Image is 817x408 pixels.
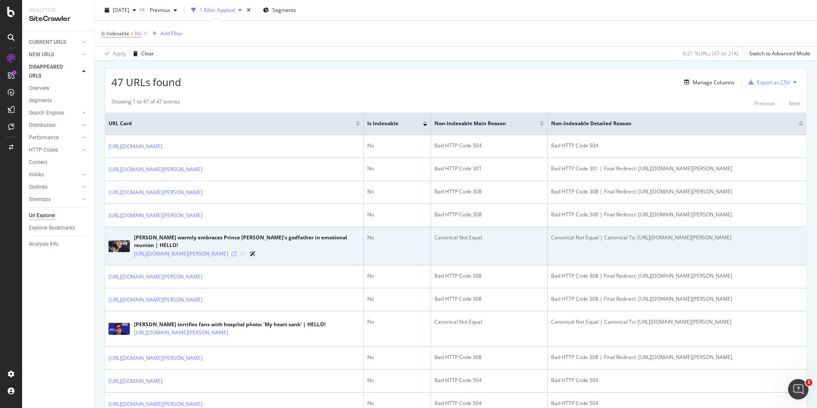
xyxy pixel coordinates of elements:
[788,379,808,399] iframe: Intercom live chat
[109,296,203,304] a: [URL][DOMAIN_NAME][PERSON_NAME]
[434,188,544,195] div: Bad HTTP Code 308
[551,353,803,361] div: Bad HTTP Code 308 | Final Redirect: [URL][DOMAIN_NAME][PERSON_NAME]
[141,50,154,57] div: Clear
[29,7,87,14] div: Analytics
[149,29,183,39] button: Add Filter
[272,6,296,14] span: Segments
[109,211,203,220] a: [URL][DOMAIN_NAME][PERSON_NAME]
[551,376,803,384] div: Bad HTTP Code 504
[29,96,52,105] div: Segments
[134,234,360,249] div: [PERSON_NAME] warmly embraces Prince [PERSON_NAME]'s godfather in emotional reunion | HELLO!
[551,120,786,127] span: Non-Indexable Detailed Reason
[551,165,803,172] div: Bad HTTP Code 301 | Final Redirect: [URL][DOMAIN_NAME][PERSON_NAME]
[749,50,810,57] div: Switch to Advanced Mode
[29,170,80,179] a: Inlinks
[367,295,427,303] div: No
[29,63,72,80] div: DISAPPEARED URLS
[240,251,246,257] button: View HTML Source
[29,133,59,142] div: Performance
[29,14,87,24] div: SiteCrawler
[109,377,163,385] a: [URL][DOMAIN_NAME]
[131,30,134,37] span: =
[29,146,80,155] a: HTTP Codes
[101,30,129,37] span: Is Indexable
[551,272,803,280] div: Bad HTTP Code 308 | Final Redirect: [URL][DOMAIN_NAME][PERSON_NAME]
[551,295,803,303] div: Bad HTTP Code 308 | Final Redirect: [URL][DOMAIN_NAME][PERSON_NAME]
[109,188,203,197] a: [URL][DOMAIN_NAME][PERSON_NAME]
[29,211,88,220] a: Url Explorer
[29,38,80,47] a: CURRENT URLS
[29,84,49,93] div: Overview
[681,77,734,87] button: Manage Columns
[109,273,203,281] a: [URL][DOMAIN_NAME][PERSON_NAME]
[434,165,544,172] div: Bad HTTP Code 301
[200,6,235,14] div: 1 Filter Applied
[109,165,203,174] a: [URL][DOMAIN_NAME][PERSON_NAME]
[367,353,427,361] div: No
[29,96,88,105] a: Segments
[754,100,775,107] div: Previous
[146,6,170,14] span: Previous
[101,3,140,17] button: [DATE]
[29,121,56,130] div: Distribution
[29,109,80,118] a: Search Engines
[29,38,66,47] div: CURRENT URLS
[434,353,544,361] div: Bad HTTP Code 308
[29,183,48,192] div: Outlinks
[140,6,146,13] span: vs
[551,188,803,195] div: Bad HTTP Code 308 | Final Redirect: [URL][DOMAIN_NAME][PERSON_NAME]
[367,188,427,195] div: No
[29,195,80,204] a: Sitemaps
[130,47,154,60] button: Clear
[109,120,354,127] span: URL Card
[745,75,790,89] button: Export as CSV
[134,250,228,258] a: [URL][DOMAIN_NAME][PERSON_NAME]
[109,240,130,252] img: main image
[367,211,427,218] div: No
[434,272,544,280] div: Bad HTTP Code 308
[757,79,790,86] div: Export as CSV
[29,183,80,192] a: Outlinks
[260,3,300,17] button: Segments
[160,30,183,37] div: Add Filter
[109,323,130,335] img: main image
[434,376,544,384] div: Bad HTTP Code 504
[188,3,245,17] button: 1 Filter Applied
[109,354,203,362] a: [URL][DOMAIN_NAME][PERSON_NAME]
[101,47,126,60] button: Apply
[111,98,180,108] div: Showing 1 to 47 of 47 entries
[29,50,80,59] a: NEW URLS
[29,84,88,93] a: Overview
[434,211,544,218] div: Bad HTTP Code 308
[29,170,44,179] div: Inlinks
[754,98,775,108] button: Previous
[29,63,80,80] a: DISAPPEARED URLS
[29,121,80,130] a: Distribution
[789,100,800,107] div: Next
[789,98,800,108] button: Next
[29,195,51,204] div: Sitemaps
[434,295,544,303] div: Bad HTTP Code 308
[367,376,427,384] div: No
[367,120,410,127] span: Is Indexable
[367,234,427,241] div: No
[29,133,80,142] a: Performance
[29,146,58,155] div: HTTP Codes
[135,28,142,40] span: No
[746,47,810,60] button: Switch to Advanced Mode
[29,158,47,167] div: Content
[134,321,326,328] div: [PERSON_NAME] terrifies fans with hospital photo: 'My heart sank' | HELLO!
[29,224,88,233] a: Explorer Bookmarks
[551,399,803,407] div: Bad HTTP Code 504
[551,318,803,326] div: Canonical Not Equal | Canonical To: [URL][DOMAIN_NAME][PERSON_NAME]
[134,328,228,337] a: [URL][DOMAIN_NAME][PERSON_NAME]
[434,234,544,241] div: Canonical Not Equal
[29,211,55,220] div: Url Explorer
[367,142,427,149] div: No
[434,120,527,127] span: Non-Indexable Main Reason
[29,224,75,233] div: Explorer Bookmarks
[29,50,54,59] div: NEW URLS
[113,6,129,14] span: 2025 Sep. 21st
[29,240,59,249] div: Analysis Info
[434,399,544,407] div: Bad HTTP Code 504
